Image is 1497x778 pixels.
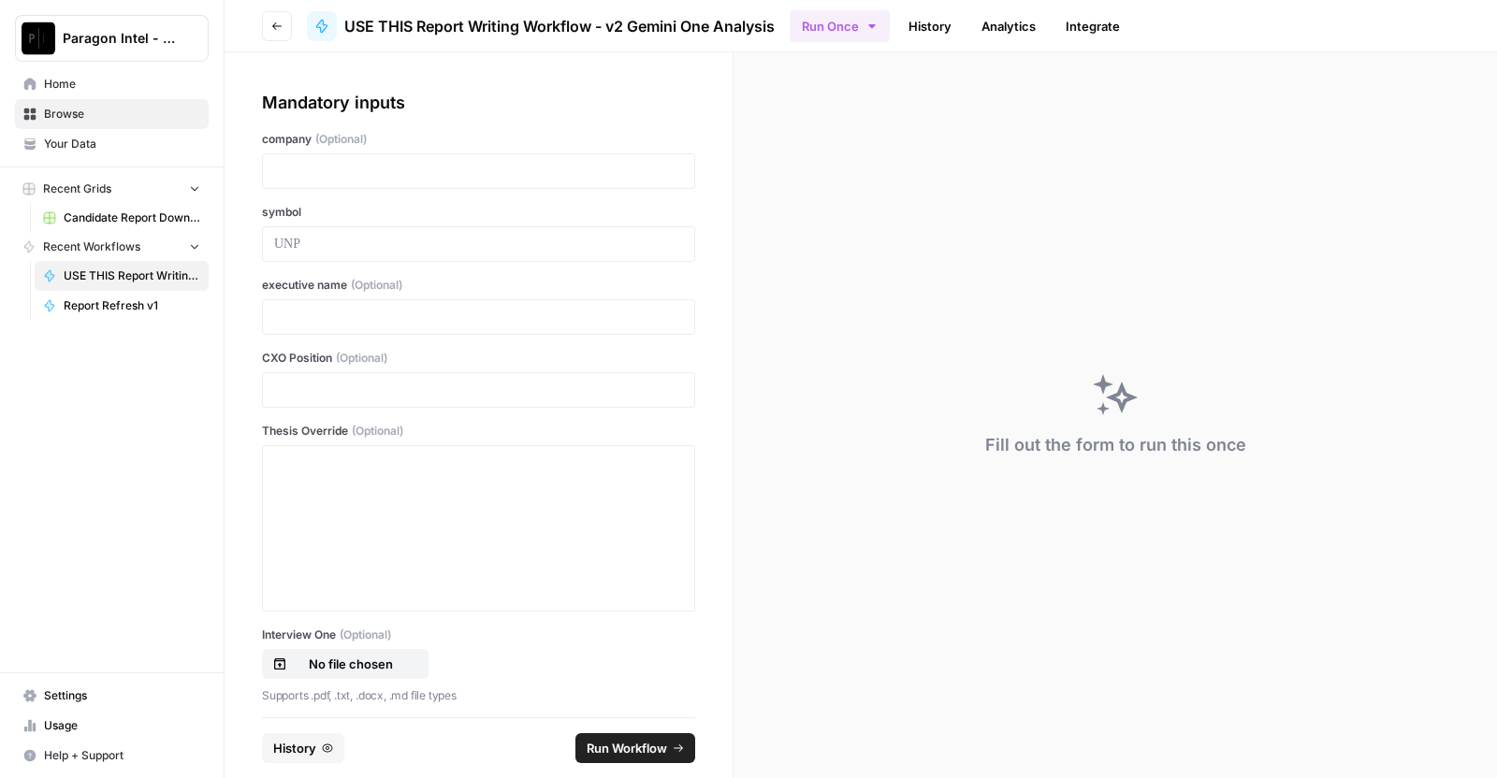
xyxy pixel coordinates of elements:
span: Recent Grids [43,180,111,197]
label: executive name [262,277,695,294]
a: History [897,11,963,41]
button: No file chosen [262,649,429,679]
img: Paragon Intel - Bill / Ty / Colby R&D Logo [22,22,55,55]
a: Report Refresh v1 [35,291,209,321]
p: Supports .pdf, .txt, .docx, .md file types [262,686,695,705]
a: USE THIS Report Writing Workflow - v2 Gemini One Analysis [307,11,775,41]
button: Recent Grids [15,175,209,203]
span: Paragon Intel - Bill / Ty / [PERSON_NAME] R&D [63,29,176,48]
label: Thesis Override [262,423,695,439]
div: Mandatory inputs [262,90,695,116]
label: Interview One [262,627,695,643]
button: Help + Support [15,741,209,771]
button: History [262,733,344,763]
label: CXO Position [262,350,695,367]
span: History [273,739,316,757]
span: (Optional) [351,277,402,294]
span: Home [44,76,200,93]
a: Your Data [15,129,209,159]
span: (Optional) [340,627,391,643]
span: USE THIS Report Writing Workflow - v2 Gemini One Analysis [64,267,200,284]
span: USE THIS Report Writing Workflow - v2 Gemini One Analysis [344,15,775,37]
a: Settings [15,681,209,711]
span: Recent Workflows [43,238,140,255]
div: Fill out the form to run this once [985,432,1246,458]
span: (Optional) [315,131,367,148]
button: Recent Workflows [15,233,209,261]
span: Candidate Report Download Sheet [64,209,200,226]
button: Workspace: Paragon Intel - Bill / Ty / Colby R&D [15,15,209,62]
span: (Optional) [336,350,387,367]
span: Browse [44,106,200,122]
a: Analytics [970,11,1047,41]
a: Home [15,69,209,99]
span: Your Data [44,136,200,152]
span: Run Workflow [587,739,667,757]
a: Usage [15,711,209,741]
p: No file chosen [291,655,411,673]
span: (Optional) [352,423,403,439]
span: Settings [44,687,200,704]
span: Report Refresh v1 [64,297,200,314]
a: Integrate [1054,11,1131,41]
span: Usage [44,717,200,734]
label: company [262,131,695,148]
label: symbol [262,204,695,221]
button: Run Once [790,10,890,42]
span: Help + Support [44,747,200,764]
a: Browse [15,99,209,129]
a: Candidate Report Download Sheet [35,203,209,233]
a: USE THIS Report Writing Workflow - v2 Gemini One Analysis [35,261,209,291]
button: Run Workflow [575,733,695,763]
